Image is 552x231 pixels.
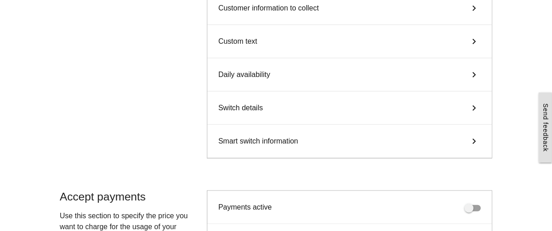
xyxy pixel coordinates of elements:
i: keyboard_arrow_right [467,69,481,80]
span: Daily availability [218,69,270,80]
span: Payments active [218,203,272,211]
span: Accept payments [60,190,146,203]
span: Smart switch information [218,136,298,147]
i: keyboard_arrow_right [467,136,481,147]
a: Send feedback [539,92,552,163]
i: keyboard_arrow_right [467,3,481,14]
span: Switch details [218,103,263,113]
i: keyboard_arrow_right [467,36,481,47]
span: Custom text [218,36,257,47]
span: Customer information to collect [218,3,319,14]
i: keyboard_arrow_right [467,103,481,113]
